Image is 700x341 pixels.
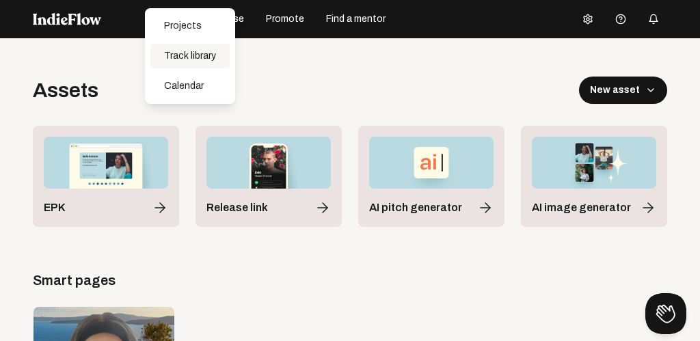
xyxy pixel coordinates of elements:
span: EPK [44,200,66,216]
div: Assets [33,78,98,103]
img: AI-Image-Generator.png [532,137,656,189]
div: Projects [150,14,230,38]
img: EPK.png [44,137,168,189]
img: Release-link.png [206,137,331,189]
div: Smart pages [33,271,667,290]
button: Find a mentor [318,8,394,30]
button: New asset [579,77,667,104]
span: Find a mentor [326,12,386,26]
span: Promote [266,12,304,26]
span: AI pitch generator [369,200,462,216]
iframe: Toggle Customer Support [645,293,686,334]
div: Calendar [150,74,230,98]
span: AI image generator [532,200,631,216]
span: Release link [206,200,268,216]
img: AI-Pitch-Generator.png [369,137,494,189]
img: indieflow-logo-white.svg [33,13,101,25]
div: Track library [150,44,230,68]
button: Promote [258,8,312,30]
